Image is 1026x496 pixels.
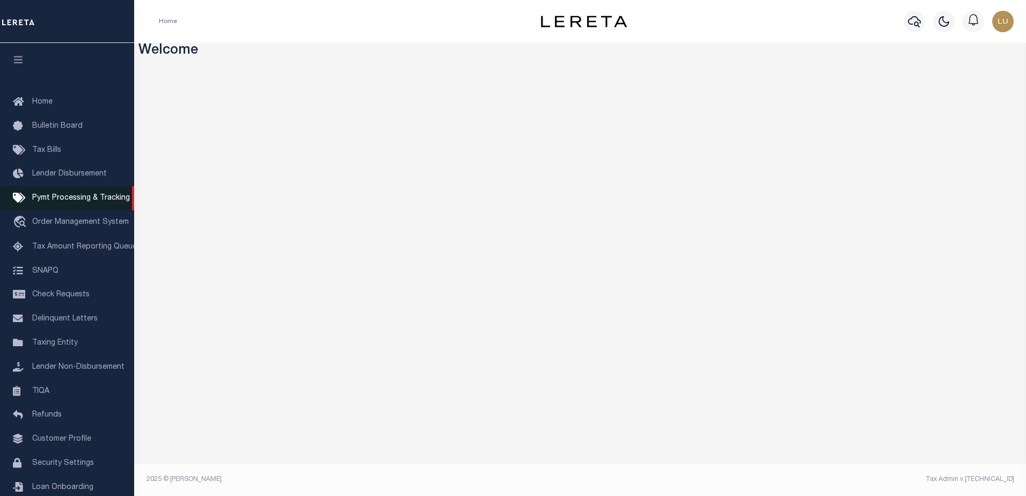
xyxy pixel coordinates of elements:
span: Pymt Processing & Tracking [32,194,130,202]
span: Loan Onboarding [32,484,93,491]
div: 2025 © [PERSON_NAME]. [138,475,581,484]
span: Tax Bills [32,147,61,154]
li: Home [159,17,177,26]
span: Lender Disbursement [32,170,107,178]
span: Customer Profile [32,435,91,443]
div: Tax Admin v.[TECHNICAL_ID] [588,475,1014,484]
span: TIQA [32,387,49,395]
span: Home [32,98,53,106]
span: Check Requests [32,291,90,298]
span: Lender Non-Disbursement [32,363,124,371]
span: Delinquent Letters [32,315,98,323]
h3: Welcome [138,43,1022,60]
span: Refunds [32,411,62,419]
span: Tax Amount Reporting Queue [32,243,137,251]
i: travel_explore [13,216,30,230]
span: Order Management System [32,218,129,226]
span: Security Settings [32,459,94,467]
img: svg+xml;base64,PHN2ZyB4bWxucz0iaHR0cDovL3d3dy53My5vcmcvMjAwMC9zdmciIHBvaW50ZXItZXZlbnRzPSJub25lIi... [992,11,1014,32]
span: Taxing Entity [32,339,78,347]
span: Bulletin Board [32,122,83,130]
img: logo-dark.svg [541,16,627,27]
span: SNAPQ [32,267,58,274]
